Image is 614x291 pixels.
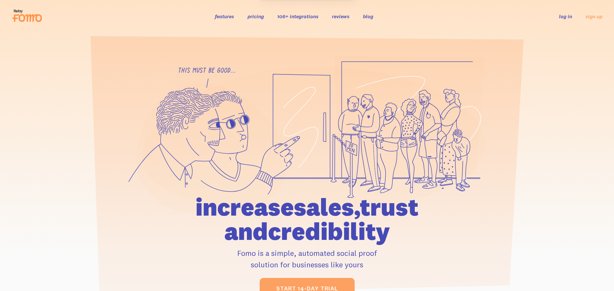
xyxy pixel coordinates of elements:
a: pricing [248,13,264,19]
a: blog [363,13,373,19]
a: sign up [586,13,602,20]
a: features [215,13,234,19]
a: reviews [332,13,350,19]
a: 106+ integrations [277,13,319,19]
h1: increase sales, trust and credibility [159,195,455,243]
a: log in [559,13,572,19]
p: Fomo is a simple, automated social proof solution for businesses like yours [159,247,455,270]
